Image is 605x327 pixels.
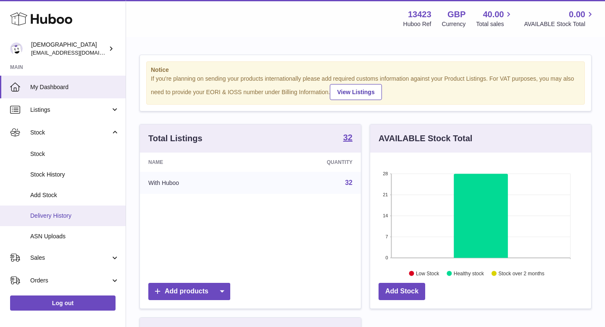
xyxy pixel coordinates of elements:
span: Total sales [476,20,513,28]
a: Add products [148,283,230,300]
strong: 32 [343,133,352,142]
span: Listings [30,106,110,114]
div: Huboo Ref [403,20,431,28]
text: 7 [385,234,388,239]
a: 0.00 AVAILABLE Stock Total [524,9,595,28]
span: Sales [30,254,110,262]
a: 32 [345,179,352,186]
a: Add Stock [379,283,425,300]
th: Name [140,153,256,172]
text: Low Stock [416,270,439,276]
div: [DEMOGRAPHIC_DATA] [31,41,107,57]
a: 32 [343,133,352,143]
span: AVAILABLE Stock Total [524,20,595,28]
a: Log out [10,295,116,311]
text: 21 [383,192,388,197]
span: Stock [30,150,119,158]
span: Stock History [30,171,119,179]
strong: Notice [151,66,580,74]
text: Healthy stock [454,270,484,276]
th: Quantity [256,153,361,172]
span: My Dashboard [30,83,119,91]
span: Add Stock [30,191,119,199]
div: Currency [442,20,466,28]
span: 0.00 [569,9,585,20]
span: [EMAIL_ADDRESS][DOMAIN_NAME] [31,49,124,56]
a: View Listings [330,84,381,100]
h3: Total Listings [148,133,203,144]
span: ASN Uploads [30,232,119,240]
strong: GBP [447,9,466,20]
text: 14 [383,213,388,218]
img: olgazyuz@outlook.com [10,42,23,55]
a: 40.00 Total sales [476,9,513,28]
span: Orders [30,277,110,285]
text: 0 [385,255,388,260]
td: With Huboo [140,172,256,194]
text: 28 [383,171,388,176]
span: Delivery History [30,212,119,220]
span: 40.00 [483,9,504,20]
text: Stock over 2 months [498,270,544,276]
h3: AVAILABLE Stock Total [379,133,472,144]
div: If you're planning on sending your products internationally please add required customs informati... [151,75,580,100]
span: Stock [30,129,110,137]
strong: 13423 [408,9,431,20]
